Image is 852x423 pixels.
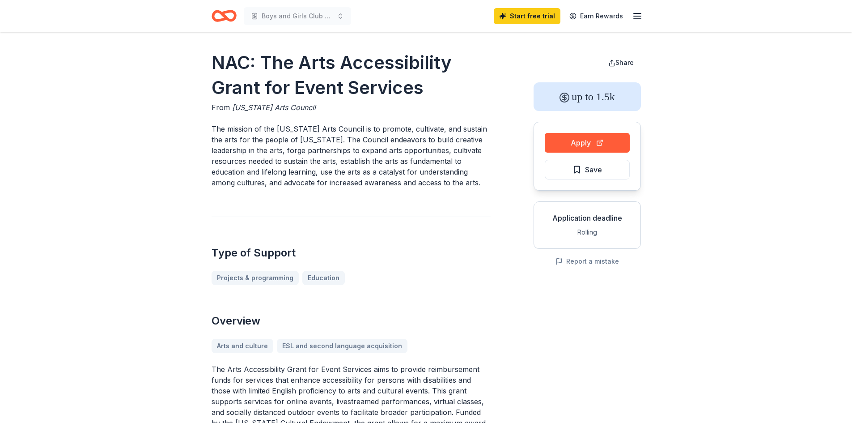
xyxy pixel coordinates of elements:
button: Share [601,54,641,72]
span: Boys and Girls Club of the [DEMOGRAPHIC_DATA] nation [262,11,333,21]
p: The mission of the [US_STATE] Arts Council is to promote, cultivate, and sustain the arts for the... [212,124,491,188]
h1: NAC: The Arts Accessibility Grant for Event Services [212,50,491,100]
div: Application deadline [541,213,633,223]
button: Report a mistake [555,256,619,267]
h2: Type of Support [212,246,491,260]
a: Projects & programming [212,271,299,285]
a: Education [302,271,345,285]
button: Boys and Girls Club of the [DEMOGRAPHIC_DATA] nation [244,7,351,25]
div: From [212,102,491,113]
span: Share [615,59,634,66]
h2: Overview [212,314,491,328]
a: Start free trial [494,8,560,24]
button: Save [545,160,630,179]
a: Earn Rewards [564,8,628,24]
div: up to 1.5k [534,82,641,111]
div: Rolling [541,227,633,238]
span: [US_STATE] Arts Council [232,103,316,112]
button: Apply [545,133,630,153]
a: Home [212,5,237,26]
span: Save [585,164,602,175]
